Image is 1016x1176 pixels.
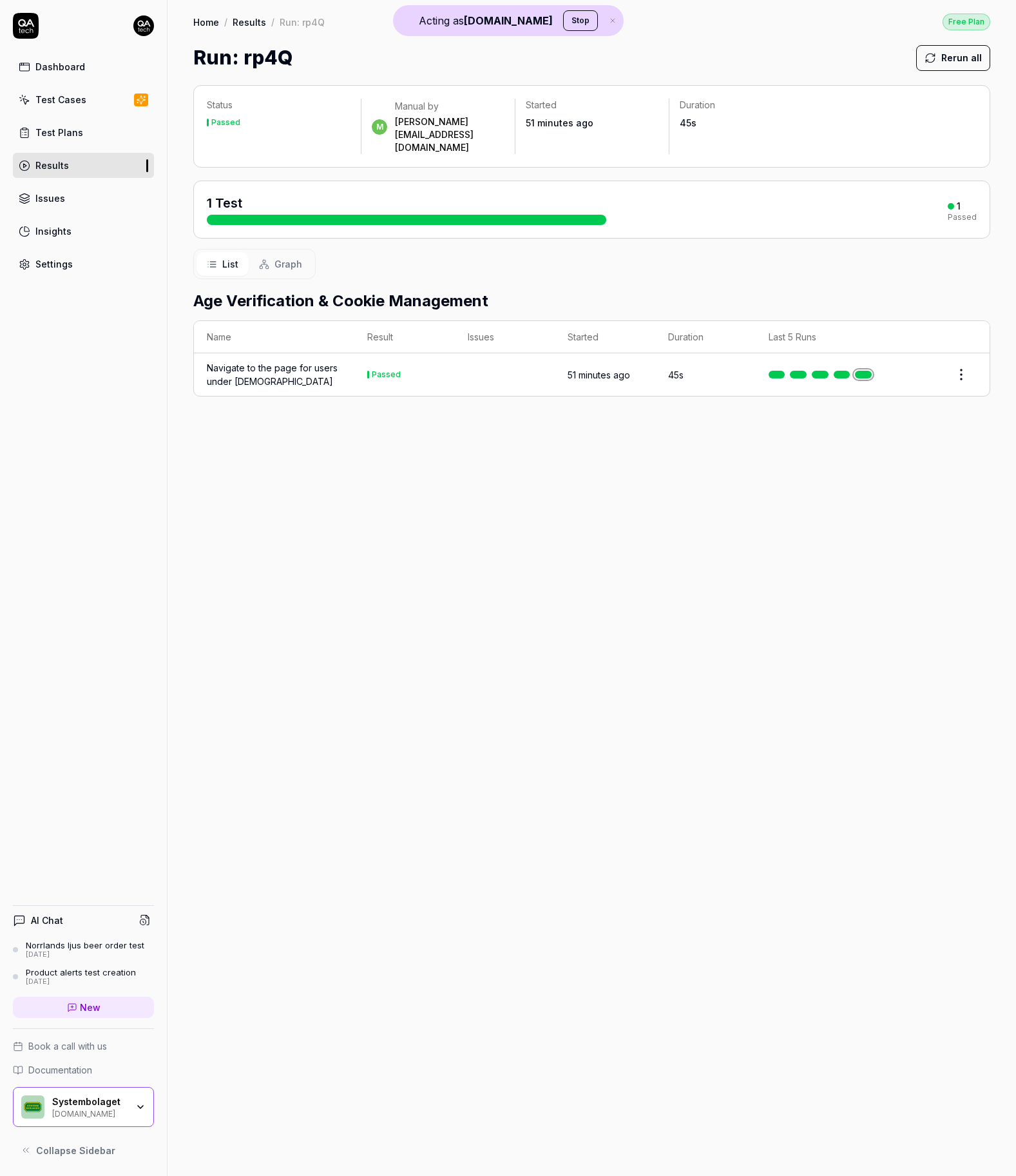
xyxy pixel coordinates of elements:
[943,13,990,30] button: Free Plan
[80,1001,101,1014] span: New
[28,1063,92,1077] span: Documentation
[196,252,249,276] button: List
[13,186,154,211] a: Issues
[13,1039,154,1053] a: Book a call with us
[655,321,756,353] th: Duration
[948,213,977,221] div: Passed
[13,251,154,277] a: Settings
[526,99,658,112] p: Started
[222,257,238,271] span: List
[13,120,154,145] a: Test Plans
[13,87,154,112] a: Test Cases
[13,219,154,244] a: Insights
[372,371,401,378] div: Passed
[26,967,136,977] div: Product alerts test creation
[133,15,154,36] img: 7ccf6c19-61ad-4a6c-8811-018b02a1b829.jpg
[372,119,387,135] span: m
[563,10,598,31] button: Stop
[35,224,72,238] div: Insights
[233,15,266,28] a: Results
[207,361,341,388] a: Navigate to the page for users under [DEMOGRAPHIC_DATA]
[207,195,242,211] span: 1 Test
[211,119,240,126] div: Passed
[35,191,65,205] div: Issues
[52,1096,127,1108] div: Systembolaget
[36,1144,115,1157] span: Collapse Sidebar
[680,99,812,112] p: Duration
[207,99,350,112] p: Status
[957,201,961,212] div: 1
[455,321,555,353] th: Issues
[193,15,219,28] a: Home
[21,1095,44,1119] img: Systembolaget Logo
[194,321,354,353] th: Name
[756,321,890,353] th: Last 5 Runs
[526,117,593,128] time: 51 minutes ago
[35,60,85,73] div: Dashboard
[13,967,154,986] a: Product alerts test creation[DATE]
[943,14,990,30] div: Free Plan
[35,257,73,271] div: Settings
[354,321,455,353] th: Result
[555,321,655,353] th: Started
[52,1108,127,1118] div: [DOMAIN_NAME]
[13,54,154,79] a: Dashboard
[31,914,63,927] h4: AI Chat
[28,1039,107,1053] span: Book a call with us
[916,45,990,71] button: Rerun all
[13,1063,154,1077] a: Documentation
[249,252,312,276] button: Graph
[280,15,325,28] div: Run: rp4Q
[26,940,144,950] div: Norrlands ljus beer order test
[35,93,86,106] div: Test Cases
[224,15,227,28] div: /
[568,369,630,380] time: 51 minutes ago
[35,159,69,172] div: Results
[395,115,504,154] div: [PERSON_NAME][EMAIL_ADDRESS][DOMAIN_NAME]
[668,369,684,380] time: 45s
[26,977,136,986] div: [DATE]
[395,100,504,113] div: Manual by
[271,15,274,28] div: /
[35,126,83,139] div: Test Plans
[13,153,154,178] a: Results
[274,257,302,271] span: Graph
[13,940,154,959] a: Norrlands ljus beer order test[DATE]
[193,43,292,72] h1: Run: rp4Q
[26,950,144,959] div: [DATE]
[193,289,990,313] h2: Age Verification & Cookie Management
[13,1137,154,1163] button: Collapse Sidebar
[13,1087,154,1127] button: Systembolaget LogoSystembolaget[DOMAIN_NAME]
[680,117,696,128] time: 45s
[13,997,154,1018] a: New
